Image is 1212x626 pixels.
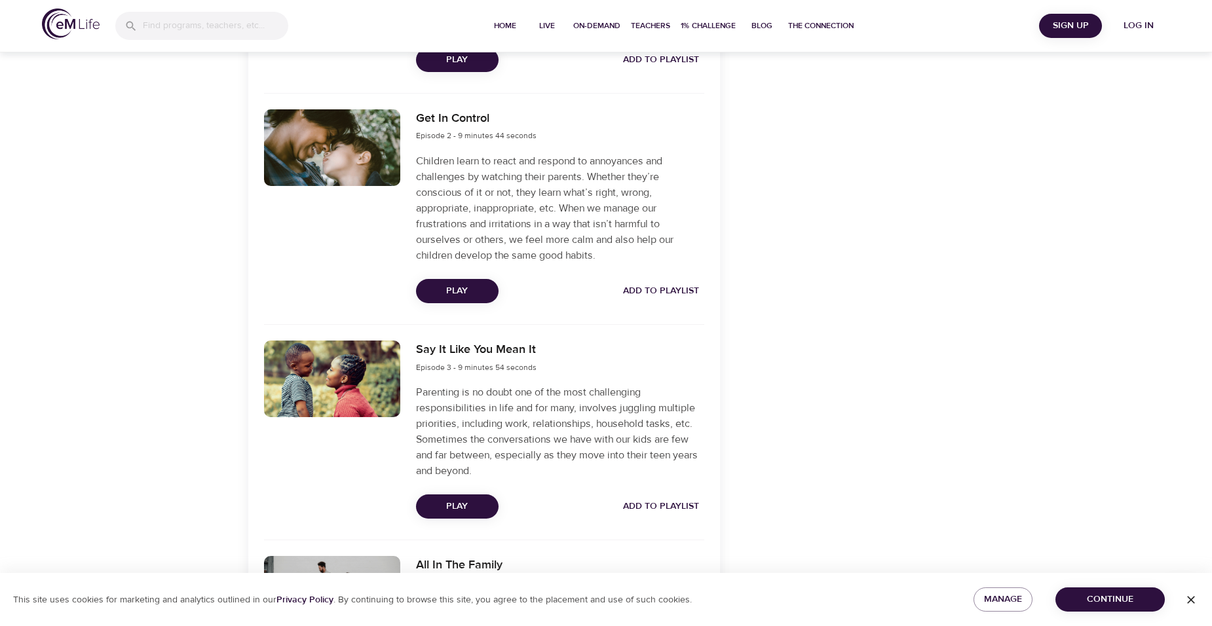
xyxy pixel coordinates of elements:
[416,109,537,128] h6: Get In Control
[1044,18,1097,34] span: Sign Up
[42,9,100,39] img: logo
[426,283,488,299] span: Play
[1055,587,1165,612] button: Continue
[276,594,333,606] a: Privacy Policy
[1066,591,1154,608] span: Continue
[416,362,537,373] span: Episode 3 - 9 minutes 54 seconds
[618,279,704,303] button: Add to Playlist
[416,130,537,141] span: Episode 2 - 9 minutes 44 seconds
[416,494,499,519] button: Play
[416,48,499,72] button: Play
[531,19,563,33] span: Live
[974,587,1032,612] button: Manage
[788,19,854,33] span: The Connection
[1112,18,1165,34] span: Log in
[426,498,488,515] span: Play
[631,19,670,33] span: Teachers
[416,279,499,303] button: Play
[416,153,704,263] p: Children learn to react and respond to annoyances and challenges by watching their parents. Wheth...
[623,498,699,515] span: Add to Playlist
[984,591,1022,608] span: Manage
[746,19,778,33] span: Blog
[618,494,704,519] button: Add to Playlist
[416,341,537,359] h6: Say It Like You Mean It
[1039,14,1102,38] button: Sign Up
[1107,14,1170,38] button: Log in
[623,52,699,68] span: Add to Playlist
[489,19,521,33] span: Home
[618,48,704,72] button: Add to Playlist
[426,52,488,68] span: Play
[573,19,620,33] span: On-Demand
[416,556,537,575] h6: All In The Family
[143,12,288,40] input: Find programs, teachers, etc...
[416,384,704,479] p: Parenting is no doubt one of the most challenging responsibilities in life and for many, involves...
[623,283,699,299] span: Add to Playlist
[681,19,736,33] span: 1% Challenge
